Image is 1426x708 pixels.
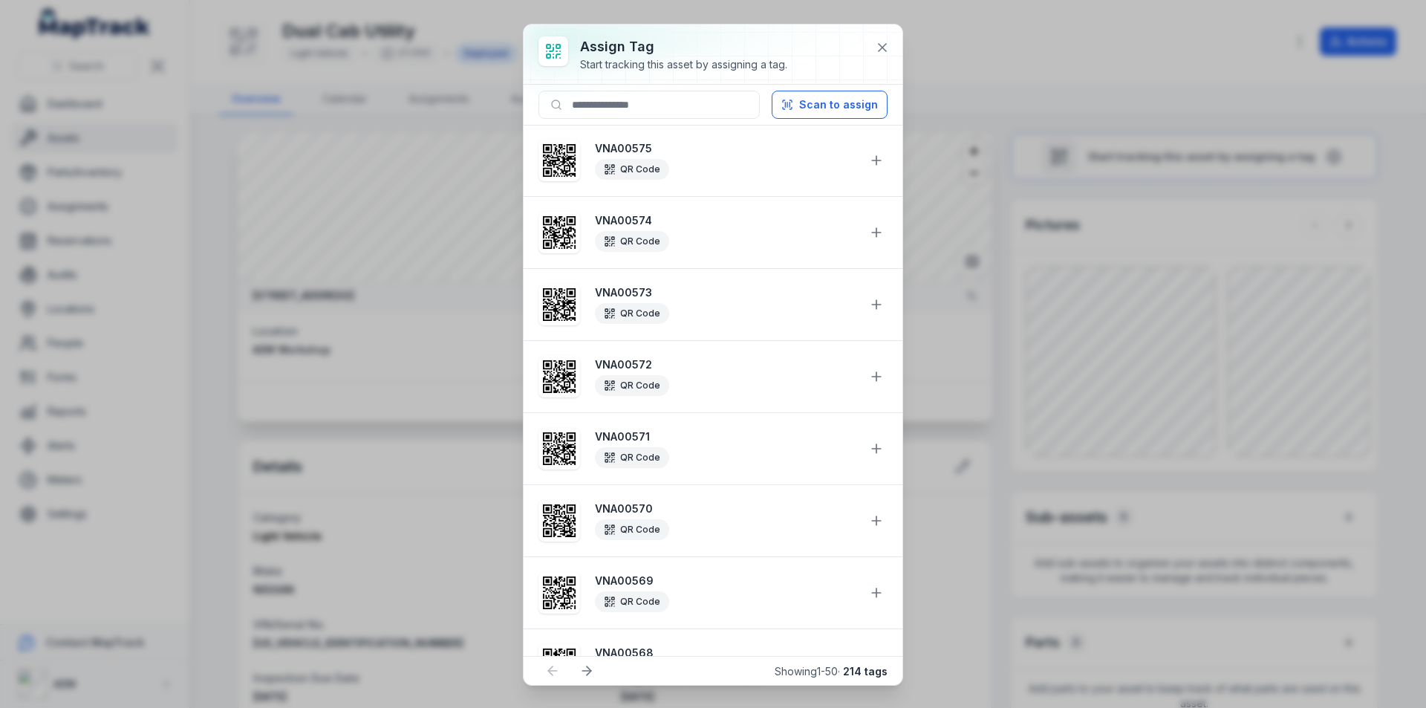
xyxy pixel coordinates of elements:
[595,213,856,228] strong: VNA00574
[595,303,669,324] div: QR Code
[595,591,669,612] div: QR Code
[595,375,669,396] div: QR Code
[595,159,669,180] div: QR Code
[595,519,669,540] div: QR Code
[595,357,856,372] strong: VNA00572
[595,646,856,660] strong: VNA00568
[595,501,856,516] strong: VNA00570
[580,57,787,72] div: Start tracking this asset by assigning a tag.
[595,429,856,444] strong: VNA00571
[595,447,669,468] div: QR Code
[595,574,856,588] strong: VNA00569
[775,665,888,678] span: Showing 1 - 50 ·
[595,285,856,300] strong: VNA00573
[595,141,856,156] strong: VNA00575
[580,36,787,57] h3: Assign tag
[772,91,888,119] button: Scan to assign
[843,665,888,678] strong: 214 tags
[595,231,669,252] div: QR Code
